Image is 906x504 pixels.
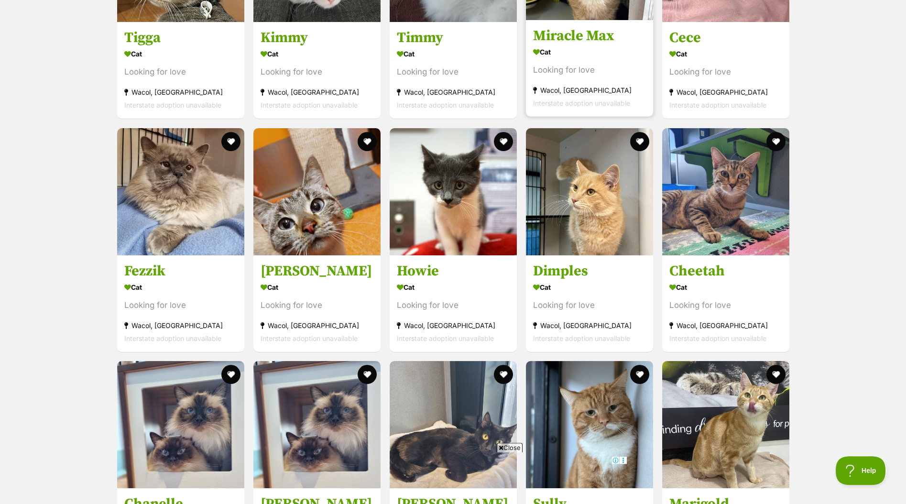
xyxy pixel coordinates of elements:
span: Interstate adoption unavailable [669,334,766,342]
img: Chanelle [117,361,244,488]
h3: Timmy [397,29,510,47]
a: Cheetah Cat Looking for love Wacol, [GEOGRAPHIC_DATA] Interstate adoption unavailable favourite [662,255,789,352]
button: favourite [358,132,377,151]
h3: Dimples [533,262,646,280]
div: Looking for love [397,299,510,312]
h3: [PERSON_NAME] [261,262,373,280]
span: Interstate adoption unavailable [533,334,630,342]
div: Wacol, [GEOGRAPHIC_DATA] [669,319,782,332]
span: Interstate adoption unavailable [397,101,494,110]
div: Cat [533,280,646,294]
div: Cat [124,280,237,294]
a: Howie Cat Looking for love Wacol, [GEOGRAPHIC_DATA] Interstate adoption unavailable favourite [390,255,517,352]
button: favourite [221,132,240,151]
button: favourite [766,132,786,151]
div: Cat [261,280,373,294]
button: favourite [358,365,377,384]
div: Looking for love [669,299,782,312]
h3: Cheetah [669,262,782,280]
h3: Howie [397,262,510,280]
img: Astrid [253,128,381,255]
a: Kimmy Cat Looking for love Wacol, [GEOGRAPHIC_DATA] Interstate adoption unavailable favourite [253,22,381,119]
span: Interstate adoption unavailable [397,334,494,342]
button: favourite [494,132,513,151]
div: Looking for love [533,299,646,312]
a: Cece Cat Looking for love Wacol, [GEOGRAPHIC_DATA] Interstate adoption unavailable favourite [662,22,789,119]
div: Looking for love [124,66,237,79]
a: Timmy Cat Looking for love Wacol, [GEOGRAPHIC_DATA] Interstate adoption unavailable favourite [390,22,517,119]
a: Fezzik Cat Looking for love Wacol, [GEOGRAPHIC_DATA] Interstate adoption unavailable favourite [117,255,244,352]
span: Interstate adoption unavailable [669,101,766,110]
div: Cat [669,280,782,294]
a: Dimples Cat Looking for love Wacol, [GEOGRAPHIC_DATA] Interstate adoption unavailable favourite [526,255,653,352]
img: Howie [390,128,517,255]
h3: Miracle Max [533,27,646,45]
a: Miracle Max Cat Looking for love Wacol, [GEOGRAPHIC_DATA] Interstate adoption unavailable favourite [526,20,653,117]
a: [PERSON_NAME] Cat Looking for love Wacol, [GEOGRAPHIC_DATA] Interstate adoption unavailable favou... [253,255,381,352]
span: Interstate adoption unavailable [124,334,221,342]
div: Looking for love [261,66,373,79]
img: Cheetah [662,128,789,255]
div: Wacol, [GEOGRAPHIC_DATA] [669,86,782,99]
div: Cat [397,47,510,61]
a: Tigga Cat Looking for love Wacol, [GEOGRAPHIC_DATA] Interstate adoption unavailable favourite [117,22,244,119]
span: Interstate adoption unavailable [261,101,358,110]
div: Cat [261,47,373,61]
span: Close [497,443,523,452]
img: Fezzik [117,128,244,255]
h3: Fezzik [124,262,237,280]
div: Cat [669,47,782,61]
div: Wacol, [GEOGRAPHIC_DATA] [533,84,646,97]
div: Looking for love [397,66,510,79]
div: Wacol, [GEOGRAPHIC_DATA] [397,319,510,332]
div: Wacol, [GEOGRAPHIC_DATA] [261,86,373,99]
img: Sully [526,361,653,488]
h3: Tigga [124,29,237,47]
div: Wacol, [GEOGRAPHIC_DATA] [533,319,646,332]
h3: Kimmy [261,29,373,47]
button: favourite [630,365,649,384]
iframe: Help Scout Beacon - Open [836,456,887,485]
div: Looking for love [533,64,646,77]
div: Wacol, [GEOGRAPHIC_DATA] [124,86,237,99]
span: Interstate adoption unavailable [261,334,358,342]
div: Wacol, [GEOGRAPHIC_DATA] [397,86,510,99]
div: Cat [533,45,646,59]
img: Dimples [526,128,653,255]
button: favourite [630,132,649,151]
div: Looking for love [261,299,373,312]
iframe: Advertisement [279,456,627,499]
button: favourite [494,365,513,384]
img: Marigold [662,361,789,488]
img: Jojo [253,361,381,488]
div: Looking for love [124,299,237,312]
div: Wacol, [GEOGRAPHIC_DATA] [124,319,237,332]
span: Interstate adoption unavailable [533,99,630,108]
div: Cat [397,280,510,294]
h3: Cece [669,29,782,47]
div: Cat [124,47,237,61]
div: Wacol, [GEOGRAPHIC_DATA] [261,319,373,332]
button: favourite [221,365,240,384]
div: Looking for love [669,66,782,79]
button: favourite [766,365,786,384]
img: Mavis [390,361,517,488]
span: Interstate adoption unavailable [124,101,221,110]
